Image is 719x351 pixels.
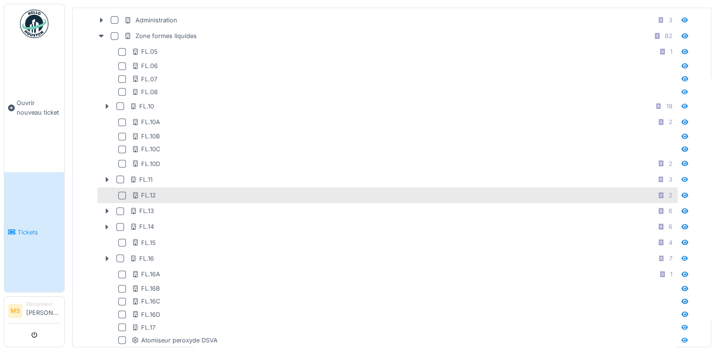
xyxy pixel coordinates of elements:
[665,31,672,40] div: 82
[669,175,672,184] div: 3
[669,117,672,127] div: 2
[130,175,153,184] div: FL.11
[132,336,218,345] div: Atomiseur peroxyde DSVA
[130,222,154,231] div: FL.14
[132,117,160,127] div: FL.10A
[132,88,158,97] div: FL.08
[132,159,160,168] div: FL.10D
[132,47,158,56] div: FL.05
[26,301,60,308] div: Demandeur
[18,228,60,237] span: Tickets
[670,270,672,279] div: 1
[132,238,156,247] div: FL.15
[17,98,60,117] span: Ouvrir nouveau ticket
[669,222,672,231] div: 6
[26,301,60,321] li: [PERSON_NAME]
[124,16,177,25] div: Administration
[669,16,672,25] div: 3
[130,102,154,111] div: FL.10
[4,43,64,172] a: Ouvrir nouveau ticket
[124,31,197,40] div: Zone formes liquides
[132,191,156,200] div: FL.12
[8,304,22,318] li: MS
[130,254,154,263] div: FL.16
[8,301,60,323] a: MS Demandeur[PERSON_NAME]
[132,61,158,70] div: FL.06
[132,75,157,84] div: FL.07
[20,10,48,38] img: Badge_color-CXgf-gQk.svg
[132,145,160,154] div: FL.10C
[130,206,154,215] div: FL.13
[669,206,672,215] div: 6
[669,238,672,247] div: 4
[669,191,672,200] div: 2
[669,159,672,168] div: 2
[132,270,160,279] div: FL.16A
[4,172,64,292] a: Tickets
[132,310,160,319] div: FL.16D
[132,297,160,306] div: FL.16C
[132,132,160,141] div: FL.10B
[670,47,672,56] div: 1
[132,323,155,332] div: FL.17
[666,102,672,111] div: 19
[669,254,672,263] div: 7
[132,284,160,293] div: FL.16B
